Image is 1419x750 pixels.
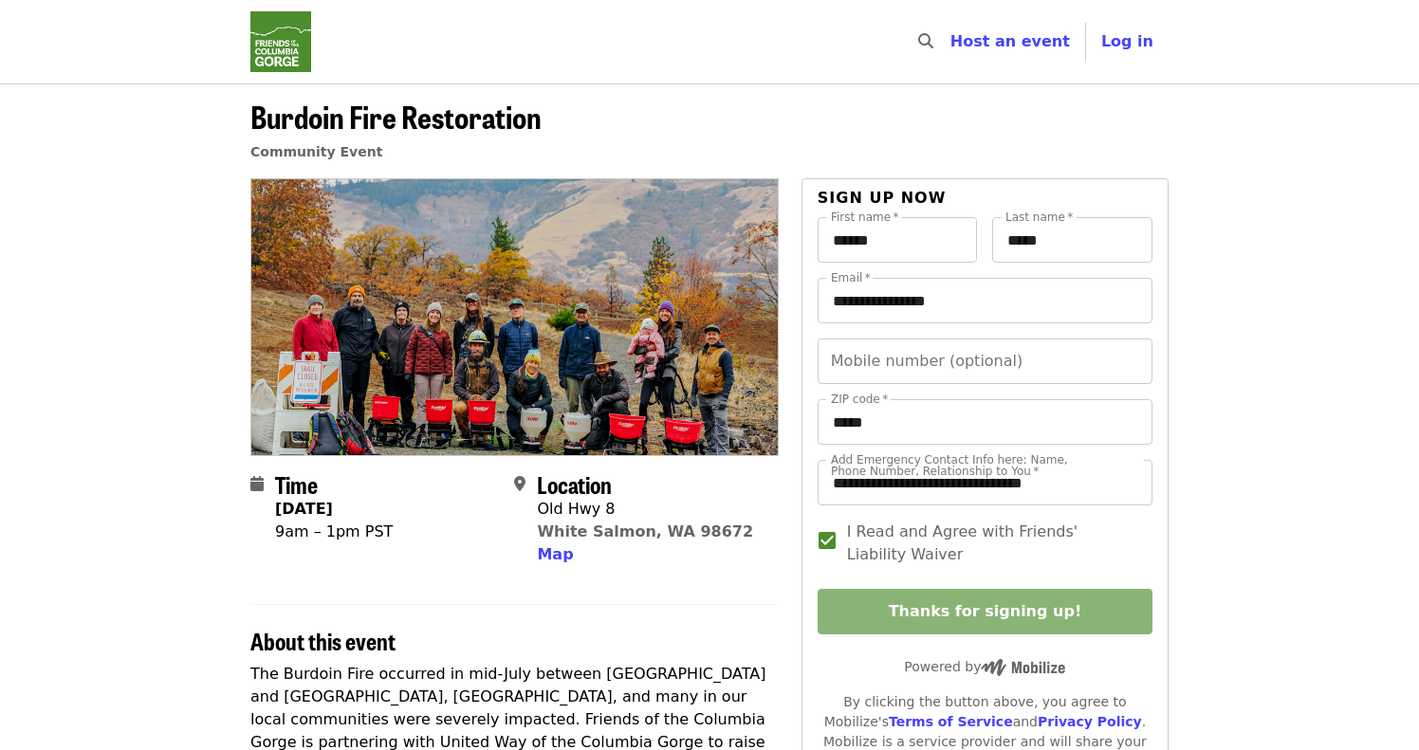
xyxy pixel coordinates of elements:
[818,589,1152,634] button: Thanks for signing up!
[1101,32,1153,50] span: Log in
[514,475,525,493] i: map-marker-alt icon
[818,217,978,263] input: First name
[950,32,1070,50] a: Host an event
[818,189,947,207] span: Sign up now
[1038,714,1142,729] a: Privacy Policy
[537,545,573,563] span: Map
[831,211,899,223] label: First name
[250,475,264,493] i: calendar icon
[904,659,1065,674] span: Powered by
[537,522,753,540] a: White Salmon, WA 98672
[945,19,960,64] input: Search
[818,460,1152,505] input: Add Emergency Contact Info here: Name, Phone Number, Relationship to You
[537,543,573,566] button: Map
[275,500,333,518] strong: [DATE]
[918,32,933,50] i: search icon
[275,467,318,501] span: Time
[250,624,396,657] span: About this event
[251,179,778,454] img: Burdoin Fire Restoration organized by Friends Of The Columbia Gorge
[818,338,1152,384] input: Mobile number (optional)
[818,399,1152,445] input: ZIP code
[992,217,1152,263] input: Last name
[537,498,753,521] div: Old Hwy 8
[831,393,888,405] label: ZIP code
[831,272,871,284] label: Email
[250,94,542,138] span: Burdoin Fire Restoration
[847,521,1137,566] span: I Read and Agree with Friends' Liability Waiver
[1005,211,1073,223] label: Last name
[537,467,612,501] span: Location
[250,144,382,159] a: Community Event
[1086,23,1169,61] button: Log in
[831,454,1082,477] label: Add Emergency Contact Info here: Name, Phone Number, Relationship to You
[250,11,311,72] img: Friends Of The Columbia Gorge - Home
[981,659,1065,676] img: Powered by Mobilize
[818,278,1152,323] input: Email
[889,714,1013,729] a: Terms of Service
[275,521,393,543] div: 9am – 1pm PST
